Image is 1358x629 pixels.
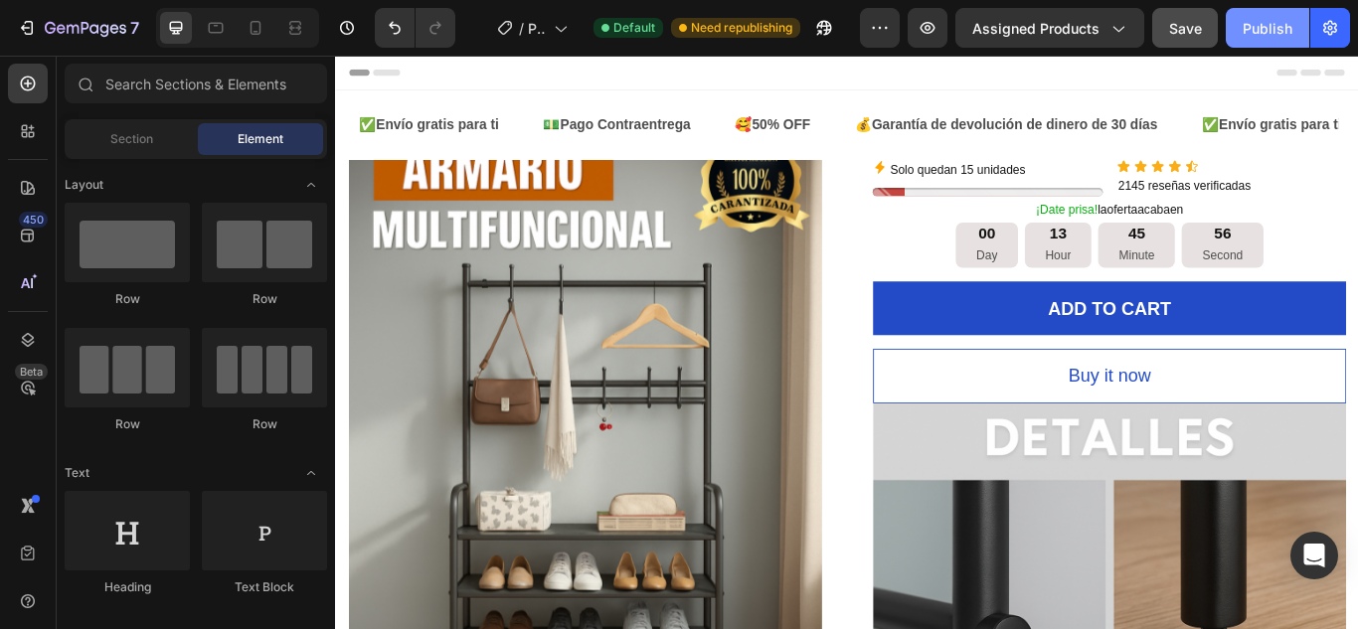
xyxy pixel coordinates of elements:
div: Row [65,415,190,433]
div: Row [65,290,190,308]
div: 00 [747,197,771,220]
button: Publish [1226,8,1309,48]
span: Save [1169,20,1202,37]
p: Solo quedan 15 unidades [646,121,804,146]
span: en [972,172,988,188]
span: Text [65,464,89,482]
span: Toggle open [295,169,327,201]
p: 7 [130,16,139,40]
span: Assigned Products [972,18,1100,39]
div: Buy it now [854,358,950,390]
div: Heading [65,578,190,596]
span: la [888,172,899,188]
span: Default [613,19,655,37]
div: 450 [19,212,48,228]
div: Undo/Redo [375,8,455,48]
p: 💰Garantía de devolución de dinero de 30 días [604,67,957,95]
div: Beta [15,364,48,380]
p: Second [1010,221,1057,245]
div: Row [202,290,327,308]
span: ¡Date prisa! [816,172,888,188]
span: Element [238,130,283,148]
div: 45 [913,197,954,220]
div: Open Intercom Messenger [1290,532,1338,579]
p: Minute [913,221,954,245]
p: 2145 reseñas verificadas [913,139,1177,164]
button: ADD TO CART [626,263,1178,327]
span: oferta [899,172,934,188]
div: ADD TO CART [830,279,973,311]
button: Assigned Products [955,8,1144,48]
button: Save [1152,8,1218,48]
span: Layout [65,176,103,194]
span: acaba [934,172,972,188]
div: Publish [1243,18,1292,39]
span: Need republishing [691,19,792,37]
button: 7 [8,8,148,48]
div: 56 [1010,197,1057,220]
span: / [519,18,524,39]
p: Hour [827,221,857,245]
p: 🥰50% OFF [465,67,553,95]
div: Text Block [202,578,327,596]
span: Product Page - [DATE] 14:02:31 [528,18,546,39]
iframe: Design area [335,56,1358,629]
p: Day [747,221,771,245]
button: Buy it now [626,342,1178,405]
div: 13 [827,197,857,220]
div: Row [202,415,327,433]
p: ✅Envío gratis para ti [1010,67,1173,95]
span: Section [110,130,153,148]
span: Toggle open [295,457,327,489]
input: Search Sections & Elements [65,64,327,103]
